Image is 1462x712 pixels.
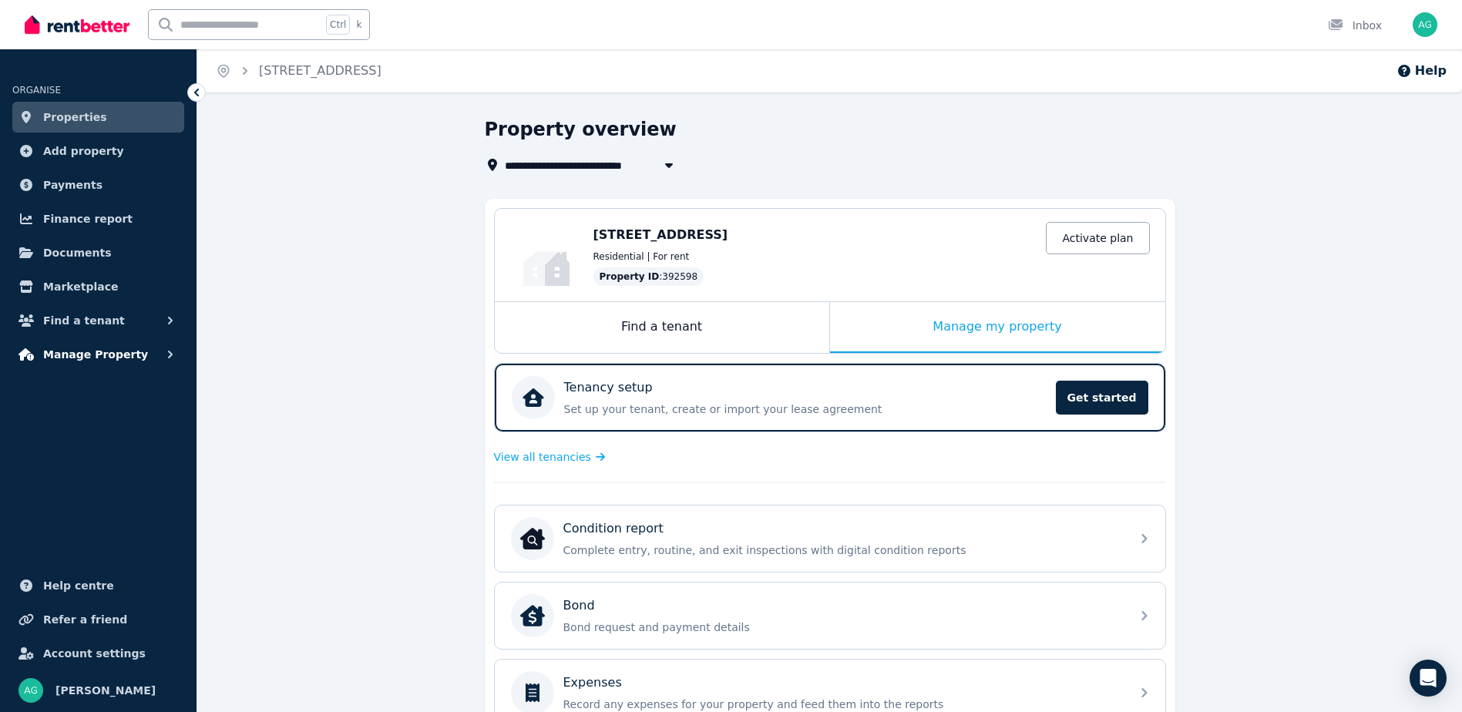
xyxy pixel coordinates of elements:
span: Residential | For rent [593,250,690,263]
span: Account settings [43,644,146,663]
span: Ctrl [326,15,350,35]
a: Documents [12,237,184,268]
div: Manage my property [830,302,1165,353]
a: Finance report [12,203,184,234]
a: Payments [12,170,184,200]
a: [STREET_ADDRESS] [259,63,381,78]
p: Complete entry, routine, and exit inspections with digital condition reports [563,542,1121,558]
p: Set up your tenant, create or import your lease agreement [564,401,1047,417]
nav: Breadcrumb [197,49,400,92]
a: Properties [12,102,184,133]
a: Marketplace [12,271,184,302]
span: ORGANISE [12,85,61,96]
a: Account settings [12,638,184,669]
span: [STREET_ADDRESS] [593,227,728,242]
p: Tenancy setup [564,378,653,397]
img: Andrew Golding [1413,12,1437,37]
p: Expenses [563,673,622,692]
a: View all tenancies [494,449,606,465]
span: Help centre [43,576,114,595]
p: Record any expenses for your property and feed them into the reports [563,697,1121,712]
img: Condition report [520,526,545,551]
span: Payments [43,176,103,194]
span: Manage Property [43,345,148,364]
a: Tenancy setupSet up your tenant, create or import your lease agreementGet started [495,364,1165,432]
h1: Property overview [485,117,677,142]
span: Find a tenant [43,311,125,330]
a: BondBondBond request and payment details [495,583,1165,649]
button: Help [1396,62,1447,80]
span: Add property [43,142,124,160]
a: Add property [12,136,184,166]
img: Andrew Golding [18,678,43,703]
span: Properties [43,108,107,126]
img: RentBetter [25,13,129,36]
span: Finance report [43,210,133,228]
p: Bond request and payment details [563,620,1121,635]
div: : 392598 [593,267,704,286]
div: Find a tenant [495,302,829,353]
p: Bond [563,596,595,615]
button: Manage Property [12,339,184,370]
div: Open Intercom Messenger [1410,660,1447,697]
span: [PERSON_NAME] [55,681,156,700]
button: Find a tenant [12,305,184,336]
span: Documents [43,243,112,262]
span: View all tenancies [494,449,591,465]
img: Bond [520,603,545,628]
a: Refer a friend [12,604,184,635]
span: Refer a friend [43,610,127,629]
span: Marketplace [43,277,118,296]
div: Inbox [1328,18,1382,33]
a: Condition reportCondition reportComplete entry, routine, and exit inspections with digital condit... [495,505,1165,572]
a: Activate plan [1046,222,1149,254]
a: Help centre [12,570,184,601]
span: Get started [1056,381,1148,415]
p: Condition report [563,519,664,538]
span: k [356,18,361,31]
span: Property ID [600,270,660,283]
